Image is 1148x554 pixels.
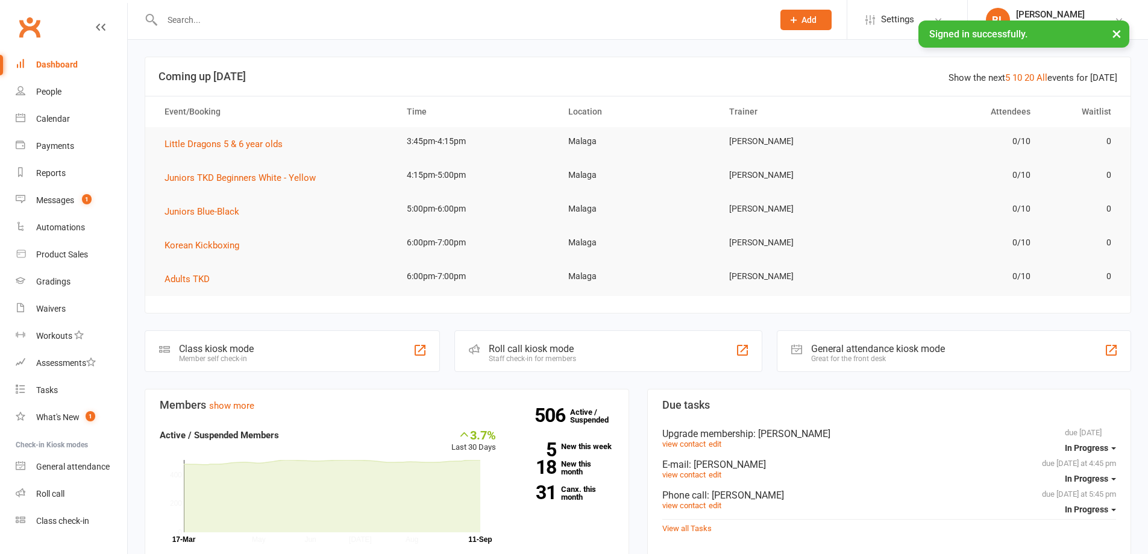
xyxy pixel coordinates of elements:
[154,96,396,127] th: Event/Booking
[16,187,127,214] a: Messages 1
[36,60,78,69] div: Dashboard
[557,161,719,189] td: Malaga
[557,262,719,291] td: Malaga
[986,8,1010,32] div: BL
[160,399,614,411] h3: Members
[880,96,1041,127] th: Attendees
[1005,72,1010,83] a: 5
[1041,161,1122,189] td: 0
[514,441,556,459] strong: 5
[570,399,623,433] a: 506Active / Suspended
[36,222,85,232] div: Automations
[36,195,74,205] div: Messages
[165,272,218,286] button: Adults TKD
[165,274,210,285] span: Adults TKD
[880,127,1041,156] td: 0/10
[1016,20,1104,31] div: ATI Martial Arts Malaga
[880,228,1041,257] td: 0/10
[165,172,316,183] span: Juniors TKD Beginners White - Yellow
[165,171,324,185] button: Juniors TKD Beginners White - Yellow
[16,404,127,431] a: What's New1
[514,458,556,476] strong: 18
[36,304,66,313] div: Waivers
[557,228,719,257] td: Malaga
[451,428,496,441] div: 3.7%
[16,160,127,187] a: Reports
[718,127,880,156] td: [PERSON_NAME]
[514,442,614,450] a: 5New this week
[86,411,95,421] span: 1
[158,71,1117,83] h3: Coming up [DATE]
[489,354,576,363] div: Staff check-in for members
[880,262,1041,291] td: 0/10
[1065,505,1108,514] span: In Progress
[709,439,721,449] a: edit
[36,114,70,124] div: Calendar
[801,15,817,25] span: Add
[16,323,127,350] a: Workouts
[451,428,496,454] div: Last 30 Days
[514,460,614,476] a: 18New this month
[16,480,127,508] a: Roll call
[209,400,254,411] a: show more
[16,214,127,241] a: Automations
[16,295,127,323] a: Waivers
[158,11,765,28] input: Search...
[36,331,72,341] div: Workouts
[165,204,248,219] button: Juniors Blue-Black
[557,96,719,127] th: Location
[165,240,239,251] span: Korean Kickboxing
[718,195,880,223] td: [PERSON_NAME]
[1041,262,1122,291] td: 0
[36,87,61,96] div: People
[16,51,127,78] a: Dashboard
[949,71,1117,85] div: Show the next events for [DATE]
[36,462,110,471] div: General attendance
[718,228,880,257] td: [PERSON_NAME]
[1037,72,1047,83] a: All
[1065,443,1108,453] span: In Progress
[1065,437,1116,459] button: In Progress
[535,406,570,424] strong: 506
[707,489,784,501] span: : [PERSON_NAME]
[165,206,239,217] span: Juniors Blue-Black
[718,161,880,189] td: [PERSON_NAME]
[1041,96,1122,127] th: Waitlist
[16,105,127,133] a: Calendar
[396,96,557,127] th: Time
[165,238,248,253] button: Korean Kickboxing
[662,470,706,479] a: view contact
[557,195,719,223] td: Malaga
[36,489,64,499] div: Roll call
[36,141,74,151] div: Payments
[718,96,880,127] th: Trainer
[36,277,71,286] div: Gradings
[811,354,945,363] div: Great for the front desk
[165,139,283,150] span: Little Dragons 5 & 6 year olds
[165,137,291,151] button: Little Dragons 5 & 6 year olds
[718,262,880,291] td: [PERSON_NAME]
[662,428,1117,439] div: Upgrade membership
[689,459,766,470] span: : [PERSON_NAME]
[16,453,127,480] a: General attendance kiosk mode
[709,501,721,510] a: edit
[16,508,127,535] a: Class kiosk mode
[753,428,830,439] span: : [PERSON_NAME]
[16,377,127,404] a: Tasks
[880,195,1041,223] td: 0/10
[811,343,945,354] div: General attendance kiosk mode
[396,161,557,189] td: 4:15pm-5:00pm
[1041,127,1122,156] td: 0
[36,516,89,526] div: Class check-in
[396,195,557,223] td: 5:00pm-6:00pm
[1065,499,1116,520] button: In Progress
[662,489,1117,501] div: Phone call
[179,354,254,363] div: Member self check-in
[36,385,58,395] div: Tasks
[780,10,832,30] button: Add
[160,430,279,441] strong: Active / Suspended Members
[16,78,127,105] a: People
[662,439,706,449] a: view contact
[514,483,556,502] strong: 31
[1106,20,1128,46] button: ×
